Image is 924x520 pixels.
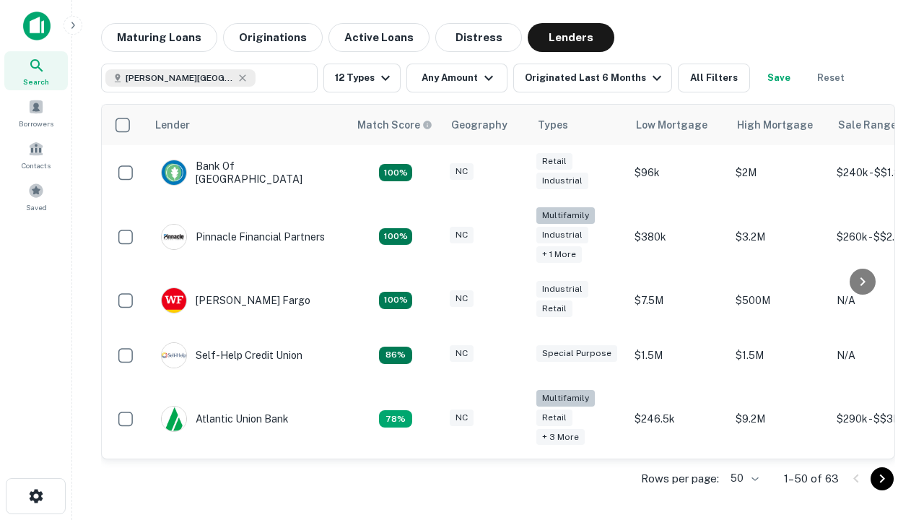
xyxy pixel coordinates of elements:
[162,160,186,185] img: picture
[450,227,474,243] div: NC
[529,105,627,145] th: Types
[435,23,522,52] button: Distress
[161,224,325,250] div: Pinnacle Financial Partners
[162,343,186,368] img: picture
[126,71,234,84] span: [PERSON_NAME][GEOGRAPHIC_DATA], [GEOGRAPHIC_DATA]
[22,160,51,171] span: Contacts
[147,105,349,145] th: Lender
[852,358,924,428] iframe: Chat Widget
[155,116,190,134] div: Lender
[536,429,585,446] div: + 3 more
[627,105,728,145] th: Low Mortgage
[379,347,412,364] div: Matching Properties: 11, hasApolloMatch: undefined
[525,69,666,87] div: Originated Last 6 Months
[871,467,894,490] button: Go to next page
[161,342,302,368] div: Self-help Credit Union
[349,105,443,145] th: Capitalize uses an advanced AI algorithm to match your search with the best lender. The match sco...
[536,409,572,426] div: Retail
[101,23,217,52] button: Maturing Loans
[162,225,186,249] img: picture
[379,410,412,428] div: Matching Properties: 10, hasApolloMatch: undefined
[161,406,289,432] div: Atlantic Union Bank
[536,390,595,407] div: Multifamily
[728,383,829,456] td: $9.2M
[23,76,49,87] span: Search
[528,23,614,52] button: Lenders
[4,135,68,174] a: Contacts
[379,164,412,181] div: Matching Properties: 14, hasApolloMatch: undefined
[728,273,829,328] td: $500M
[4,93,68,132] a: Borrowers
[756,64,802,92] button: Save your search to get updates of matches that match your search criteria.
[223,23,323,52] button: Originations
[627,273,728,328] td: $7.5M
[678,64,750,92] button: All Filters
[379,292,412,309] div: Matching Properties: 14, hasApolloMatch: undefined
[450,290,474,307] div: NC
[536,227,588,243] div: Industrial
[19,118,53,129] span: Borrowers
[538,116,568,134] div: Types
[451,116,507,134] div: Geography
[784,470,839,487] p: 1–50 of 63
[536,207,595,224] div: Multifamily
[357,117,430,133] h6: Match Score
[161,160,334,186] div: Bank Of [GEOGRAPHIC_DATA]
[636,116,707,134] div: Low Mortgage
[536,153,572,170] div: Retail
[728,145,829,200] td: $2M
[323,64,401,92] button: 12 Types
[627,145,728,200] td: $96k
[450,163,474,180] div: NC
[725,468,761,489] div: 50
[23,12,51,40] img: capitalize-icon.png
[536,246,582,263] div: + 1 more
[4,177,68,216] a: Saved
[808,64,854,92] button: Reset
[450,409,474,426] div: NC
[728,328,829,383] td: $1.5M
[627,200,728,273] td: $380k
[450,345,474,362] div: NC
[728,105,829,145] th: High Mortgage
[627,328,728,383] td: $1.5M
[737,116,813,134] div: High Mortgage
[536,300,572,317] div: Retail
[162,288,186,313] img: picture
[4,51,68,90] a: Search
[443,105,529,145] th: Geography
[728,200,829,273] td: $3.2M
[357,117,432,133] div: Capitalize uses an advanced AI algorithm to match your search with the best lender. The match sco...
[162,407,186,431] img: picture
[536,173,588,189] div: Industrial
[513,64,672,92] button: Originated Last 6 Months
[161,287,310,313] div: [PERSON_NAME] Fargo
[26,201,47,213] span: Saved
[406,64,507,92] button: Any Amount
[379,228,412,246] div: Matching Properties: 23, hasApolloMatch: undefined
[627,383,728,456] td: $246.5k
[536,281,588,298] div: Industrial
[328,23,430,52] button: Active Loans
[641,470,719,487] p: Rows per page:
[536,345,617,362] div: Special Purpose
[838,116,897,134] div: Sale Range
